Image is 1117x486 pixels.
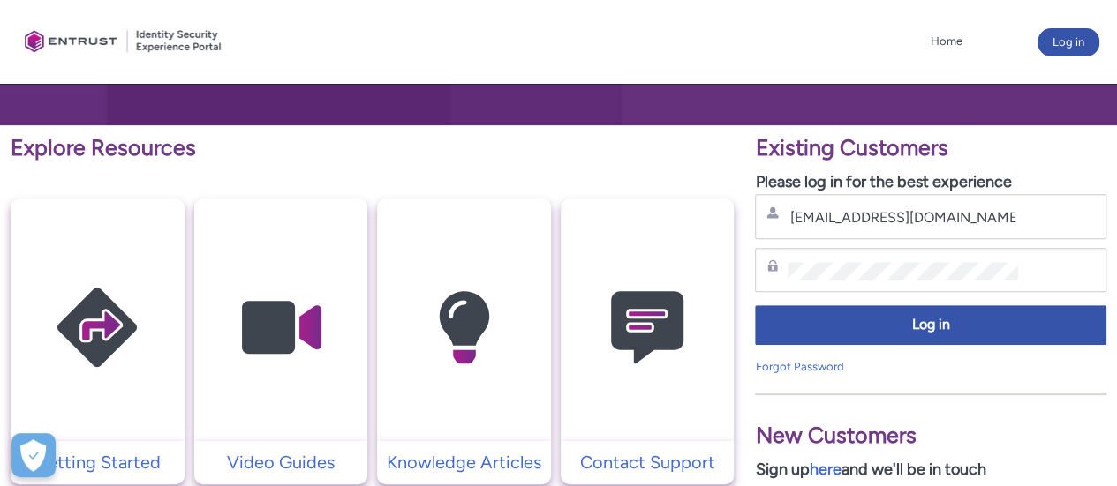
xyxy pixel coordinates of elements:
a: Contact Support [561,449,735,475]
a: Forgot Password [755,360,843,373]
div: Cookie Preferences [11,433,56,477]
a: Knowledge Articles [377,449,551,475]
p: Explore Resources [11,131,734,165]
button: Open Preferences [11,433,56,477]
img: Contact Support [563,233,731,422]
span: Log in [766,315,1095,335]
a: Home [926,28,967,55]
button: Log in [1038,28,1099,56]
p: Video Guides [203,449,359,475]
a: Video Guides [194,449,368,475]
p: Existing Customers [755,131,1106,165]
img: Getting Started [13,233,181,422]
input: Username [788,208,1017,227]
p: Knowledge Articles [386,449,542,475]
p: New Customers [755,419,1106,452]
img: Knowledge Articles [380,233,547,422]
img: Video Guides [197,233,365,422]
p: Contact Support [570,449,726,475]
p: Please log in for the best experience [755,170,1106,194]
a: here [809,460,841,479]
p: Sign up and we'll be in touch [755,458,1106,482]
a: Getting Started [11,449,185,475]
button: Log in [755,305,1106,345]
p: Getting Started [19,449,176,475]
